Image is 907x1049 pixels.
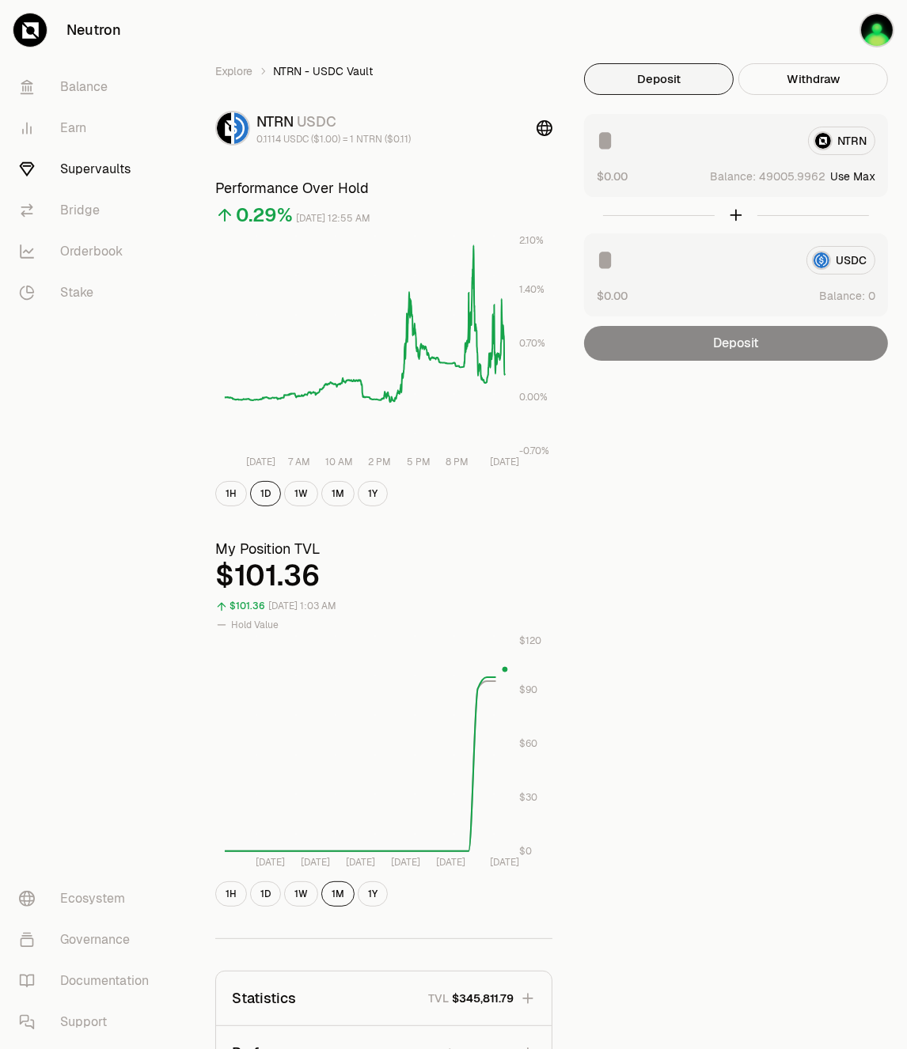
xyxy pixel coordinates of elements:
[215,63,252,79] a: Explore
[358,881,388,907] button: 1Y
[584,63,734,95] button: Deposit
[519,391,548,403] tspan: 0.00%
[519,283,545,296] tspan: 1.40%
[6,919,171,960] a: Governance
[6,149,171,190] a: Supervaults
[215,177,552,199] h3: Performance Over Hold
[215,538,552,560] h3: My Position TVL
[452,990,514,1006] span: $345,811.79
[710,169,756,184] span: Balance:
[273,63,373,79] span: NTRN - USDC Vault
[232,987,296,1009] p: Statistics
[358,481,388,506] button: 1Y
[297,112,336,131] span: USDC
[268,597,336,615] div: [DATE] 1:03 AM
[519,737,537,750] tspan: $60
[519,234,544,247] tspan: 2.10%
[256,111,411,133] div: NTRN
[6,1002,171,1043] a: Support
[519,684,537,696] tspan: $90
[216,971,552,1025] button: StatisticsTVL$345,811.79
[301,857,330,869] tspan: [DATE]
[391,857,420,869] tspan: [DATE]
[250,881,281,907] button: 1D
[284,881,318,907] button: 1W
[819,288,865,304] span: Balance:
[296,210,370,228] div: [DATE] 12:55 AM
[246,456,275,469] tspan: [DATE]
[519,845,532,858] tspan: $0
[519,445,549,457] tspan: -0.70%
[6,190,171,231] a: Bridge
[215,881,247,907] button: 1H
[217,112,231,144] img: NTRN Logo
[288,456,310,469] tspan: 7 AM
[250,481,281,506] button: 1D
[215,560,552,592] div: $101.36
[6,66,171,108] a: Balance
[436,857,465,869] tspan: [DATE]
[6,878,171,919] a: Ecosystem
[256,133,411,146] div: 0.1114 USDC ($1.00) = 1 NTRN ($0.11)
[860,13,894,47] img: ledger
[236,203,293,228] div: 0.29%
[6,231,171,272] a: Orderbook
[234,112,249,144] img: USDC Logo
[325,456,353,469] tspan: 10 AM
[491,456,520,469] tspan: [DATE]
[597,168,628,184] button: $0.00
[321,481,355,506] button: 1M
[519,791,537,804] tspan: $30
[368,456,391,469] tspan: 2 PM
[6,108,171,149] a: Earn
[284,481,318,506] button: 1W
[6,960,171,1002] a: Documentation
[738,63,888,95] button: Withdraw
[597,287,628,304] button: $0.00
[346,857,375,869] tspan: [DATE]
[491,857,520,869] tspan: [DATE]
[428,990,449,1006] p: TVL
[215,481,247,506] button: 1H
[321,881,355,907] button: 1M
[519,337,545,350] tspan: 0.70%
[256,857,285,869] tspan: [DATE]
[519,634,541,647] tspan: $120
[446,456,469,469] tspan: 8 PM
[830,169,875,184] button: Use Max
[407,456,431,469] tspan: 5 PM
[215,63,552,79] nav: breadcrumb
[6,272,171,313] a: Stake
[231,619,279,631] span: Hold Value
[230,597,265,615] div: $101.36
